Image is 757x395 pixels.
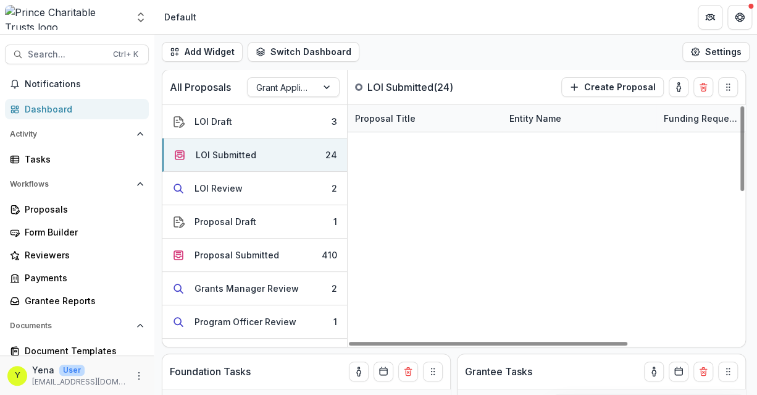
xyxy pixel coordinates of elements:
[502,112,569,125] div: Entity Name
[194,115,232,128] div: LOI Draft
[322,248,337,261] div: 410
[348,112,423,125] div: Proposal Title
[682,42,750,62] button: Settings
[5,245,149,265] a: Reviewers
[10,180,132,189] span: Workflows
[25,79,144,90] span: Notifications
[25,203,139,216] div: Proposals
[5,291,149,311] a: Grantee Reports
[25,248,139,261] div: Reviewers
[28,49,106,60] span: Search...
[348,105,502,132] div: Proposal Title
[669,362,688,381] button: Calendar
[693,362,713,381] button: Delete card
[367,80,460,95] p: LOI Submitted ( 24 )
[5,341,149,361] a: Document Templates
[5,268,149,288] a: Payments
[132,5,149,30] button: Open entity switcher
[25,153,139,166] div: Tasks
[333,315,337,328] div: 1
[5,99,149,119] a: Dashboard
[25,271,139,284] div: Payments
[15,372,20,380] div: Yena
[325,148,337,161] div: 24
[423,362,443,381] button: Drag
[669,77,688,97] button: toggle-assigned-to-me
[718,362,738,381] button: Drag
[561,77,664,97] button: Create Proposal
[194,282,299,295] div: Grants Manager Review
[693,77,713,97] button: Delete card
[170,80,231,95] p: All Proposals
[465,364,532,379] p: Grantee Tasks
[5,45,149,64] button: Search...
[374,362,393,381] button: Calendar
[159,8,201,26] nav: breadcrumb
[5,149,149,169] a: Tasks
[656,105,749,132] div: Funding Requested
[162,172,347,205] button: LOI Review2
[162,239,347,272] button: Proposal Submitted410
[132,368,146,383] button: More
[5,124,149,144] button: Open Activity
[162,42,243,62] button: Add Widget
[194,215,256,228] div: Proposal Draft
[644,362,664,381] button: toggle-assigned-to-me
[25,294,139,307] div: Grantee Reports
[5,174,149,194] button: Open Workflows
[162,205,347,239] button: Proposal Draft1
[194,182,243,195] div: LOI Review
[59,365,85,376] p: User
[5,222,149,242] a: Form Builder
[698,5,722,30] button: Partners
[162,272,347,305] button: Grants Manager Review2
[10,130,132,138] span: Activity
[502,105,656,132] div: Entity Name
[32,363,54,376] p: Yena
[349,362,369,381] button: toggle-assigned-to-me
[111,48,141,61] div: Ctrl + K
[332,282,337,295] div: 2
[196,148,256,161] div: LOI Submitted
[162,305,347,339] button: Program Officer Review1
[656,112,749,125] div: Funding Requested
[727,5,752,30] button: Get Help
[32,376,127,388] p: [EMAIL_ADDRESS][DOMAIN_NAME]
[194,315,296,328] div: Program Officer Review
[162,105,347,138] button: LOI Draft3
[10,321,132,330] span: Documents
[194,248,279,261] div: Proposal Submitted
[333,215,337,228] div: 1
[5,316,149,336] button: Open Documents
[5,5,127,30] img: Prince Charitable Trusts logo
[162,138,347,172] button: LOI Submitted24
[718,77,738,97] button: Drag
[25,226,139,239] div: Form Builder
[332,115,337,128] div: 3
[248,42,359,62] button: Switch Dashboard
[398,362,418,381] button: Delete card
[25,344,139,357] div: Document Templates
[170,364,251,379] p: Foundation Tasks
[5,199,149,219] a: Proposals
[164,11,196,23] div: Default
[25,103,139,116] div: Dashboard
[5,74,149,94] button: Notifications
[332,182,337,195] div: 2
